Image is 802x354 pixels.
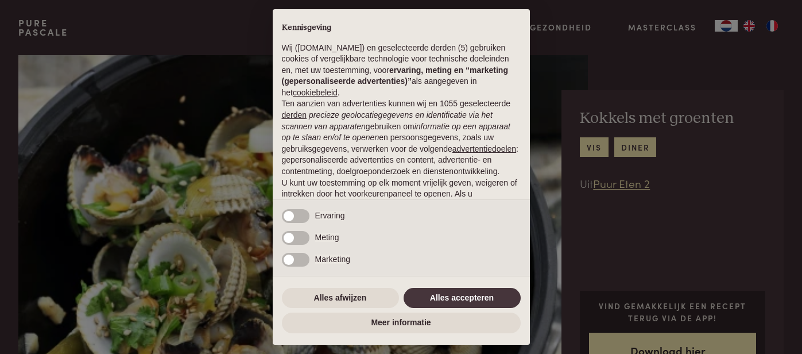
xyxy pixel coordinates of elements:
[282,43,521,99] p: Wij ([DOMAIN_NAME]) en geselecteerde derden (5) gebruiken cookies of vergelijkbare technologie vo...
[282,178,521,234] p: U kunt uw toestemming op elk moment vrijelijk geven, weigeren of intrekken door het voorkeurenpan...
[282,288,399,309] button: Alles afwijzen
[282,110,307,121] button: derden
[404,288,521,309] button: Alles accepteren
[452,144,516,155] button: advertentiedoelen
[315,255,350,264] span: Marketing
[282,66,508,86] strong: ervaring, meting en “marketing (gepersonaliseerde advertenties)”
[282,23,521,33] h2: Kennisgeving
[282,110,493,131] em: precieze geolocatiegegevens en identificatie via het scannen van apparaten
[282,122,511,143] em: informatie op een apparaat op te slaan en/of te openen
[282,313,521,333] button: Meer informatie
[293,88,338,97] a: cookiebeleid
[315,211,345,220] span: Ervaring
[315,233,339,242] span: Meting
[282,98,521,177] p: Ten aanzien van advertenties kunnen wij en 1055 geselecteerde gebruiken om en persoonsgegevens, z...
